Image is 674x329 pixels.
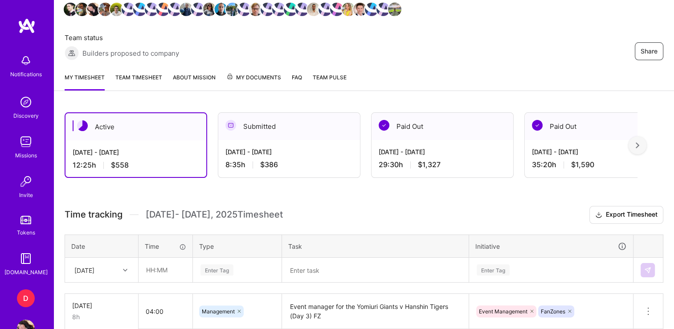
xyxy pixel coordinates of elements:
[376,3,390,16] img: Team Member Avatar
[17,250,35,267] img: guide book
[532,160,659,169] div: 35:20 h
[379,120,389,131] img: Paid Out
[260,160,278,169] span: $386
[168,3,181,16] img: Team Member Avatar
[122,3,135,16] img: Team Member Avatar
[65,73,105,90] a: My timesheet
[123,2,134,17] a: Team Member Avatar
[173,73,216,90] a: About Mission
[635,42,663,60] button: Share
[218,113,360,140] div: Submitted
[307,3,320,16] img: Team Member Avatar
[379,160,506,169] div: 29:30 h
[180,3,193,16] img: Team Member Avatar
[284,3,297,16] img: Team Member Avatar
[250,2,261,17] a: Team Member Avatar
[308,2,319,17] a: Team Member Avatar
[111,2,123,17] a: Team Member Avatar
[65,113,206,140] div: Active
[249,3,262,16] img: Team Member Avatar
[541,308,565,315] span: FanZones
[377,2,389,17] a: Team Member Avatar
[157,2,169,17] a: Team Member Avatar
[292,73,302,90] a: FAQ
[296,2,308,17] a: Team Member Avatar
[237,3,251,16] img: Team Member Avatar
[532,120,543,131] img: Paid Out
[17,228,35,237] div: Tokens
[330,3,343,16] img: Team Member Avatar
[283,295,468,328] textarea: Event manager for the Yomiuri Giants v Hanshin Tigers (Day 3) FZ
[641,47,658,56] span: Share
[88,2,99,17] a: Team Member Avatar
[215,2,227,17] a: Team Member Avatar
[389,2,400,17] a: Team Member Avatar
[479,308,527,315] span: Event Management
[10,70,42,79] div: Notifications
[343,2,354,17] a: Team Member Avatar
[18,18,36,34] img: logo
[203,3,216,16] img: Team Member Avatar
[342,3,355,16] img: Team Member Avatar
[74,265,94,275] div: [DATE]
[273,2,285,17] a: Team Member Avatar
[226,3,239,16] img: Team Member Avatar
[133,3,147,16] img: Team Member Avatar
[73,160,199,170] div: 12:25 h
[72,301,131,310] div: [DATE]
[110,3,123,16] img: Team Member Avatar
[4,267,48,277] div: [DOMAIN_NAME]
[64,3,77,16] img: Team Member Avatar
[139,300,192,323] input: HH:MM
[261,2,273,17] a: Team Member Avatar
[115,73,162,90] a: Team timesheet
[571,160,594,169] span: $1,590
[146,209,283,220] span: [DATE] - [DATE] , 2025 Timesheet
[388,3,401,16] img: Team Member Avatar
[313,74,347,81] span: Team Pulse
[82,49,179,58] span: Builders proposed to company
[15,151,37,160] div: Missions
[372,113,513,140] div: Paid Out
[156,3,170,16] img: Team Member Avatar
[15,289,37,307] a: D
[319,3,332,16] img: Team Member Avatar
[72,312,131,321] div: 8h
[17,133,35,151] img: teamwork
[225,120,236,131] img: Submitted
[589,206,663,224] button: Export Timesheet
[366,2,377,17] a: Team Member Avatar
[226,73,281,82] span: My Documents
[99,2,111,17] a: Team Member Avatar
[313,73,347,90] a: Team Pulse
[17,52,35,70] img: bell
[98,3,112,16] img: Team Member Avatar
[180,2,192,17] a: Team Member Avatar
[418,160,441,169] span: $1,327
[225,147,353,156] div: [DATE] - [DATE]
[525,113,666,140] div: Paid Out
[65,46,79,60] img: Builders proposed to company
[17,289,35,307] div: D
[75,3,89,16] img: Team Member Avatar
[331,2,343,17] a: Team Member Avatar
[319,2,331,17] a: Team Member Avatar
[238,2,250,17] a: Team Member Avatar
[193,234,282,258] th: Type
[636,142,639,148] img: right
[285,2,296,17] a: Team Member Avatar
[73,148,199,157] div: [DATE] - [DATE]
[204,2,215,17] a: Team Member Avatar
[87,3,100,16] img: Team Member Avatar
[595,210,602,220] i: icon Download
[111,160,129,170] span: $558
[227,2,238,17] a: Team Member Avatar
[145,242,186,251] div: Time
[76,2,88,17] a: Team Member Avatar
[65,209,123,220] span: Time tracking
[146,2,157,17] a: Team Member Avatar
[65,2,76,17] a: Team Member Avatar
[202,308,235,315] span: Management
[13,111,39,120] div: Discovery
[65,234,139,258] th: Date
